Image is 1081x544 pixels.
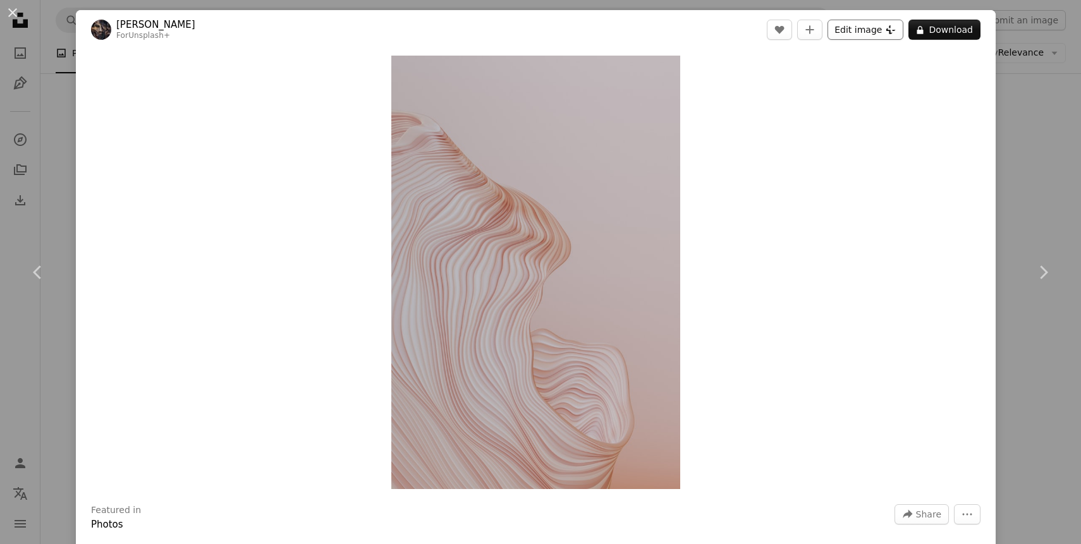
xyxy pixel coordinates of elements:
div: For [116,31,195,41]
button: Zoom in on this image [391,56,680,489]
h3: Featured in [91,504,141,517]
a: Unsplash+ [128,31,170,40]
a: [PERSON_NAME] [116,18,195,31]
button: Edit image [828,20,903,40]
img: an abstract image of a wave in the sky [391,56,680,489]
span: Share [916,505,941,524]
button: More Actions [954,504,980,524]
button: Like [767,20,792,40]
a: Photos [91,519,123,530]
button: Add to Collection [797,20,822,40]
a: Next [1005,212,1081,333]
img: Go to Pawel Czerwinski's profile [91,20,111,40]
button: Share this image [895,504,949,524]
button: Download [908,20,980,40]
